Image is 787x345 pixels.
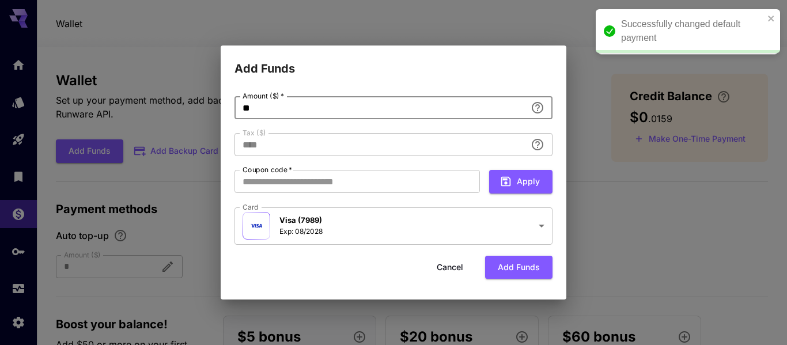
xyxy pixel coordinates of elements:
label: Amount ($) [243,91,284,101]
button: close [767,14,775,23]
label: Card [243,202,259,212]
div: Successfully changed default payment [621,17,764,45]
p: Exp: 08/2028 [279,226,323,237]
button: Apply [489,170,553,194]
button: Cancel [424,256,476,279]
label: Coupon code [243,165,292,175]
label: Tax ($) [243,128,266,138]
h2: Add Funds [221,46,566,78]
p: Visa (7989) [279,215,323,226]
button: Add funds [485,256,553,279]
